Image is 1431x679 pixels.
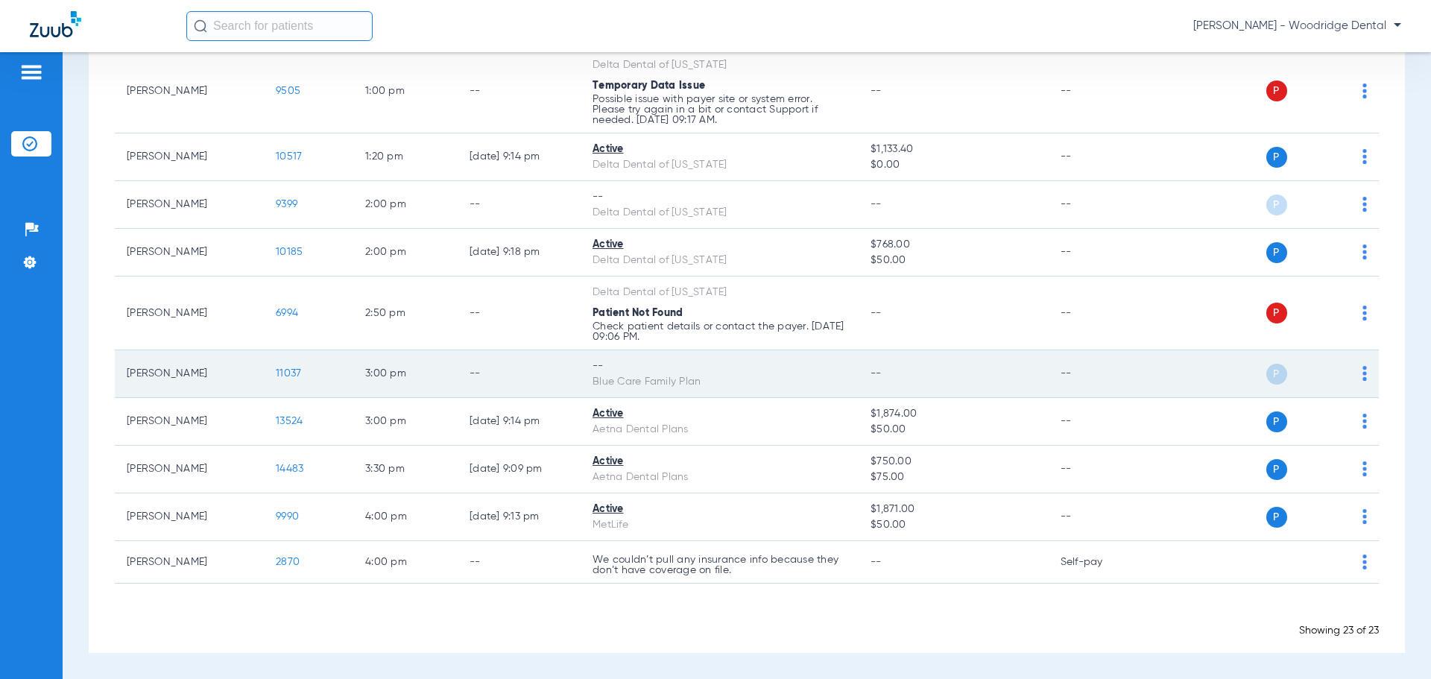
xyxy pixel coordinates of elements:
[871,308,882,318] span: --
[276,464,303,474] span: 14483
[115,133,264,181] td: [PERSON_NAME]
[1362,149,1367,164] img: group-dot-blue.svg
[1266,242,1287,263] span: P
[593,205,847,221] div: Delta Dental of [US_STATE]
[871,470,1036,485] span: $75.00
[1193,19,1401,34] span: [PERSON_NAME] - Woodridge Dental
[593,517,847,533] div: MetLife
[1362,509,1367,524] img: group-dot-blue.svg
[871,157,1036,173] span: $0.00
[593,80,705,91] span: Temporary Data Issue
[353,446,458,493] td: 3:30 PM
[1362,244,1367,259] img: group-dot-blue.svg
[1049,133,1149,181] td: --
[353,277,458,350] td: 2:50 PM
[276,151,302,162] span: 10517
[276,247,303,257] span: 10185
[871,142,1036,157] span: $1,133.40
[458,541,581,584] td: --
[593,142,847,157] div: Active
[276,557,300,567] span: 2870
[871,517,1036,533] span: $50.00
[593,454,847,470] div: Active
[458,446,581,493] td: [DATE] 9:09 PM
[353,398,458,446] td: 3:00 PM
[1266,80,1287,101] span: P
[1049,541,1149,584] td: Self-pay
[1049,229,1149,277] td: --
[593,321,847,342] p: Check patient details or contact the payer. [DATE] 09:06 PM.
[353,181,458,229] td: 2:00 PM
[871,199,882,209] span: --
[276,511,299,522] span: 9990
[1049,49,1149,133] td: --
[276,368,301,379] span: 11037
[871,502,1036,517] span: $1,871.00
[458,229,581,277] td: [DATE] 9:18 PM
[1362,366,1367,381] img: group-dot-blue.svg
[353,133,458,181] td: 1:20 PM
[458,133,581,181] td: [DATE] 9:14 PM
[353,541,458,584] td: 4:00 PM
[1049,181,1149,229] td: --
[1299,625,1379,636] span: Showing 23 of 23
[19,63,43,81] img: hamburger-icon
[458,493,581,541] td: [DATE] 9:13 PM
[1049,446,1149,493] td: --
[276,86,300,96] span: 9505
[458,181,581,229] td: --
[1266,507,1287,528] span: P
[871,253,1036,268] span: $50.00
[593,253,847,268] div: Delta Dental of [US_STATE]
[186,11,373,41] input: Search for patients
[115,350,264,398] td: [PERSON_NAME]
[458,398,581,446] td: [DATE] 9:14 PM
[593,359,847,374] div: --
[593,57,847,73] div: Delta Dental of [US_STATE]
[353,49,458,133] td: 1:00 PM
[1266,364,1287,385] span: P
[353,229,458,277] td: 2:00 PM
[593,237,847,253] div: Active
[593,422,847,438] div: Aetna Dental Plans
[115,49,264,133] td: [PERSON_NAME]
[115,493,264,541] td: [PERSON_NAME]
[115,277,264,350] td: [PERSON_NAME]
[593,555,847,575] p: We couldn’t pull any insurance info because they don’t have coverage on file.
[593,502,847,517] div: Active
[593,285,847,300] div: Delta Dental of [US_STATE]
[1362,197,1367,212] img: group-dot-blue.svg
[115,398,264,446] td: [PERSON_NAME]
[115,541,264,584] td: [PERSON_NAME]
[593,374,847,390] div: Blue Care Family Plan
[1049,277,1149,350] td: --
[458,277,581,350] td: --
[593,406,847,422] div: Active
[1362,414,1367,429] img: group-dot-blue.svg
[276,199,297,209] span: 9399
[353,493,458,541] td: 4:00 PM
[871,406,1036,422] span: $1,874.00
[458,49,581,133] td: --
[593,94,847,125] p: Possible issue with payer site or system error. Please try again in a bit or contact Support if n...
[1362,306,1367,320] img: group-dot-blue.svg
[30,11,81,37] img: Zuub Logo
[276,416,303,426] span: 13524
[1362,83,1367,98] img: group-dot-blue.svg
[353,350,458,398] td: 3:00 PM
[871,237,1036,253] span: $768.00
[871,86,882,96] span: --
[1266,459,1287,480] span: P
[115,229,264,277] td: [PERSON_NAME]
[593,308,683,318] span: Patient Not Found
[871,454,1036,470] span: $750.00
[458,350,581,398] td: --
[1266,147,1287,168] span: P
[1049,350,1149,398] td: --
[194,19,207,33] img: Search Icon
[871,557,882,567] span: --
[1266,411,1287,432] span: P
[593,470,847,485] div: Aetna Dental Plans
[593,189,847,205] div: --
[593,157,847,173] div: Delta Dental of [US_STATE]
